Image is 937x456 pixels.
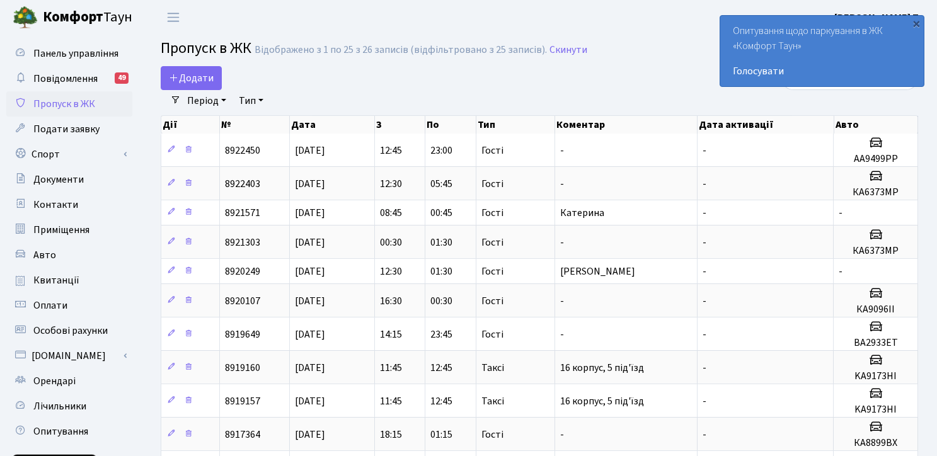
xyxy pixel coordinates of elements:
[834,116,919,134] th: Авто
[380,294,402,308] span: 16:30
[380,177,402,191] span: 12:30
[839,437,912,449] h5: КА8899ВХ
[380,328,402,341] span: 14:15
[295,361,325,375] span: [DATE]
[33,273,79,287] span: Квитанції
[560,428,564,442] span: -
[430,206,452,220] span: 00:45
[6,217,132,242] a: Приміщення
[6,268,132,293] a: Квитанції
[169,71,214,85] span: Додати
[703,206,706,220] span: -
[220,116,290,134] th: №
[33,248,56,262] span: Авто
[481,145,503,156] span: Гості
[839,186,912,198] h5: КА6373МР
[225,265,260,278] span: 8920249
[295,144,325,157] span: [DATE]
[430,265,452,278] span: 01:30
[295,206,325,220] span: [DATE]
[481,208,503,218] span: Гості
[6,394,132,419] a: Лічильники
[703,265,706,278] span: -
[481,296,503,306] span: Гості
[158,7,189,28] button: Переключити навігацію
[560,294,564,308] span: -
[733,64,911,79] a: Голосувати
[290,116,375,134] th: Дата
[703,177,706,191] span: -
[225,428,260,442] span: 8917364
[555,116,698,134] th: Коментар
[839,206,842,220] span: -
[560,144,564,157] span: -
[295,294,325,308] span: [DATE]
[481,396,504,406] span: Таксі
[380,428,402,442] span: 18:15
[33,299,67,312] span: Оплати
[33,198,78,212] span: Контакти
[839,265,842,278] span: -
[560,265,635,278] span: [PERSON_NAME]
[430,428,452,442] span: 01:15
[43,7,103,27] b: Комфорт
[6,66,132,91] a: Повідомлення49
[380,394,402,408] span: 11:45
[225,236,260,249] span: 8921303
[295,177,325,191] span: [DATE]
[839,153,912,165] h5: AA9499PP
[6,368,132,394] a: Орендарі
[476,116,555,134] th: Тип
[33,173,84,186] span: Документи
[481,329,503,339] span: Гості
[481,266,503,276] span: Гості
[698,116,834,134] th: Дата активації
[703,394,706,408] span: -
[6,419,132,444] a: Опитування
[161,37,251,59] span: Пропуск в ЖК
[33,374,76,388] span: Орендарі
[703,361,706,375] span: -
[839,404,912,416] h5: KA9173HІ
[295,394,325,408] span: [DATE]
[430,144,452,157] span: 23:00
[295,265,325,278] span: [DATE]
[6,117,132,142] a: Подати заявку
[380,206,402,220] span: 08:45
[33,425,88,438] span: Опитування
[225,294,260,308] span: 8920107
[295,328,325,341] span: [DATE]
[13,5,38,30] img: logo.png
[295,428,325,442] span: [DATE]
[33,72,98,86] span: Повідомлення
[549,44,587,56] a: Скинути
[225,394,260,408] span: 8919157
[6,242,132,268] a: Авто
[481,430,503,440] span: Гості
[839,304,912,316] h5: КА9096ІІ
[33,97,95,111] span: Пропуск в ЖК
[234,90,268,111] a: Тип
[560,328,564,341] span: -
[6,167,132,192] a: Документи
[225,206,260,220] span: 8921571
[380,265,402,278] span: 12:30
[6,142,132,167] a: Спорт
[33,324,108,338] span: Особові рахунки
[834,10,922,25] a: [PERSON_NAME] П.
[33,399,86,413] span: Лічильники
[33,47,118,60] span: Панель управління
[703,428,706,442] span: -
[380,361,402,375] span: 11:45
[182,90,231,111] a: Період
[6,343,132,368] a: [DOMAIN_NAME]
[560,361,644,375] span: 16 корпус, 5 під'їзд
[430,236,452,249] span: 01:30
[839,337,912,349] h5: ВА2933ЕТ
[839,245,912,257] h5: КА6373МР
[560,236,564,249] span: -
[481,363,504,373] span: Таксі
[481,179,503,189] span: Гості
[6,192,132,217] a: Контакти
[6,91,132,117] a: Пропуск в ЖК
